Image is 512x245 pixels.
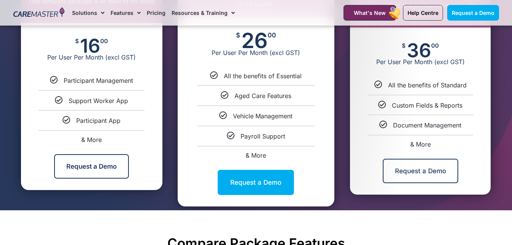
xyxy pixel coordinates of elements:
[80,38,100,53] span: 16
[21,53,162,61] span: Per User Per Month (excl GST)
[100,38,108,44] span: 00
[408,10,438,16] span: Help Centre
[13,7,65,19] img: CareMaster Logo
[383,159,458,183] a: Request a Demo
[233,112,292,120] span: Vehicle Management
[403,5,443,21] a: Help Centre
[224,72,302,80] span: All the benefits of Essential
[393,121,461,129] span: Document Management
[241,32,268,49] span: 26
[402,43,406,48] span: $
[343,5,396,21] a: What's New
[452,10,494,16] span: Request a Demo
[178,49,334,56] span: Per User Per Month (excl GST)
[218,170,294,195] a: Request a Demo
[392,102,462,109] span: Custom Fields & Reports
[268,32,276,39] span: 00
[241,132,285,140] span: Payroll Support
[447,5,499,21] a: Request a Demo
[431,43,439,48] span: 00
[234,92,291,100] span: Aged Care Features
[350,58,491,66] span: Per User Per Month (excl GST)
[388,81,467,89] span: All the benefits of Standard
[246,152,266,159] span: & More
[75,38,79,44] span: $
[76,117,120,124] span: Participant App
[54,154,129,179] a: Request a Demo
[407,43,431,58] span: 36
[69,97,128,105] span: Support Worker App
[81,136,102,143] span: & More
[410,140,431,148] span: & More
[236,32,240,39] span: $
[354,10,386,16] span: What's New
[64,77,133,84] span: Participant Management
